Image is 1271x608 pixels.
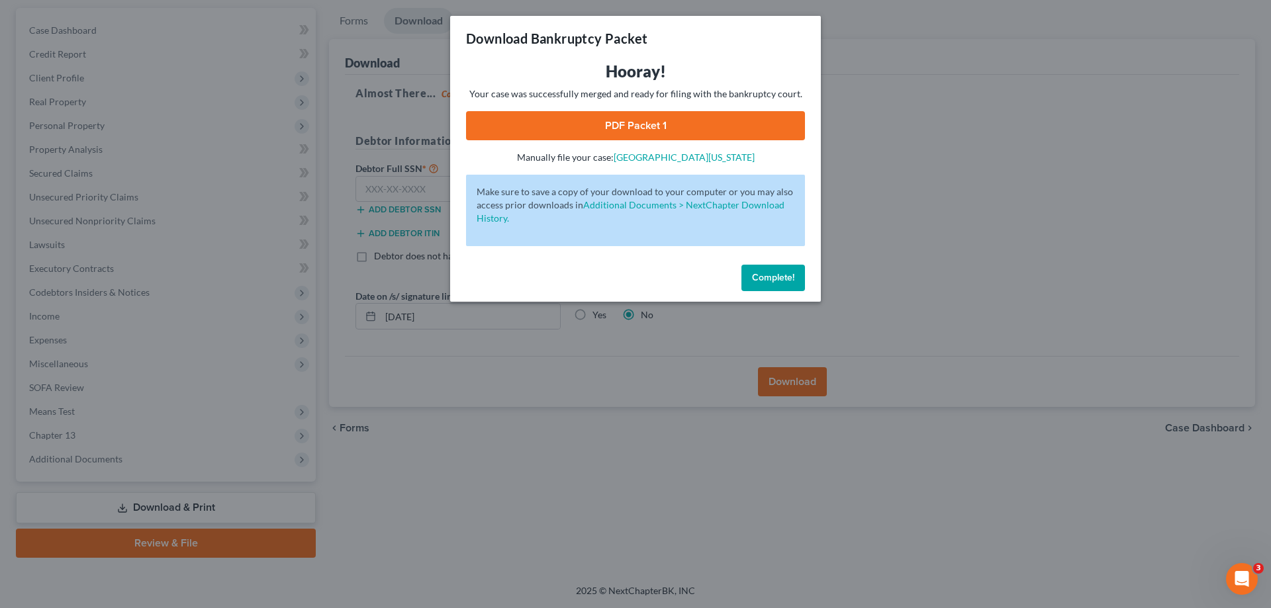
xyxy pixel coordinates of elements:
[466,29,647,48] h3: Download Bankruptcy Packet
[466,87,805,101] p: Your case was successfully merged and ready for filing with the bankruptcy court.
[741,265,805,291] button: Complete!
[466,151,805,164] p: Manually file your case:
[752,272,794,283] span: Complete!
[477,199,784,224] a: Additional Documents > NextChapter Download History.
[477,185,794,225] p: Make sure to save a copy of your download to your computer or you may also access prior downloads in
[1226,563,1258,595] iframe: Intercom live chat
[1253,563,1264,574] span: 3
[466,111,805,140] a: PDF Packet 1
[466,61,805,82] h3: Hooray!
[614,152,755,163] a: [GEOGRAPHIC_DATA][US_STATE]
